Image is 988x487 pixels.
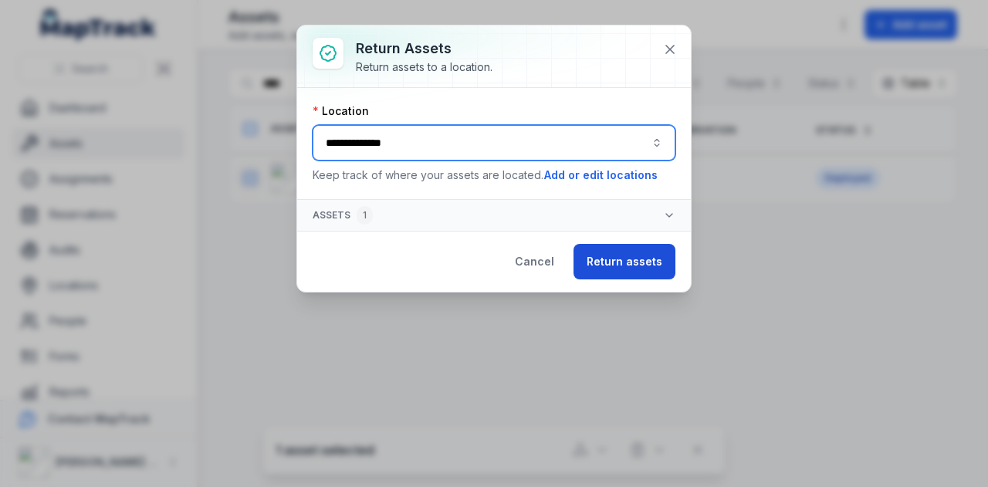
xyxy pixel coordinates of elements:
[356,38,492,59] h3: Return assets
[543,167,658,184] button: Add or edit locations
[313,167,675,184] p: Keep track of where your assets are located.
[313,103,369,119] label: Location
[502,244,567,279] button: Cancel
[313,206,373,225] span: Assets
[297,200,691,231] button: Assets1
[357,206,373,225] div: 1
[574,244,675,279] button: Return assets
[356,59,492,75] div: Return assets to a location.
